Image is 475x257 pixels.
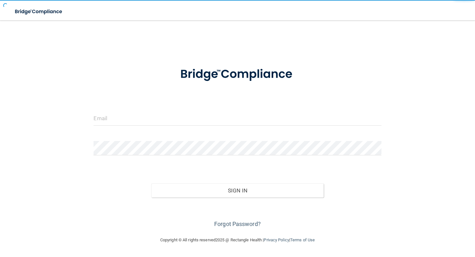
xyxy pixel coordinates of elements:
[151,183,324,198] button: Sign In
[214,221,261,227] a: Forgot Password?
[168,59,307,90] img: bridge_compliance_login_screen.278c3ca4.svg
[264,238,289,242] a: Privacy Policy
[94,111,381,126] input: Email
[10,5,68,18] img: bridge_compliance_login_screen.278c3ca4.svg
[121,230,354,250] div: Copyright © All rights reserved 2025 @ Rectangle Health | |
[290,238,315,242] a: Terms of Use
